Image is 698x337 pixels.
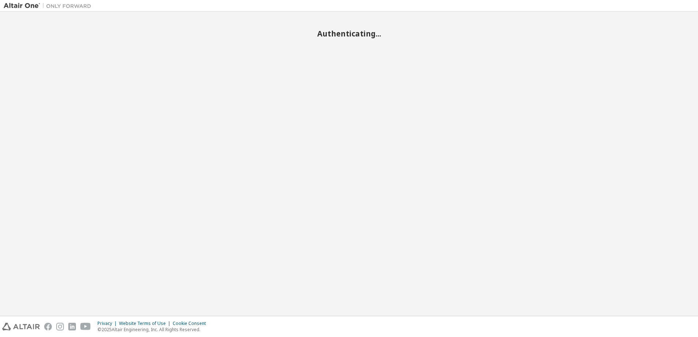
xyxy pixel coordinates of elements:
[56,323,64,330] img: instagram.svg
[68,323,76,330] img: linkedin.svg
[4,2,95,9] img: Altair One
[173,321,210,326] div: Cookie Consent
[119,321,173,326] div: Website Terms of Use
[97,326,210,333] p: © 2025 Altair Engineering, Inc. All Rights Reserved.
[80,323,91,330] img: youtube.svg
[97,321,119,326] div: Privacy
[44,323,52,330] img: facebook.svg
[2,323,40,330] img: altair_logo.svg
[4,29,694,38] h2: Authenticating...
